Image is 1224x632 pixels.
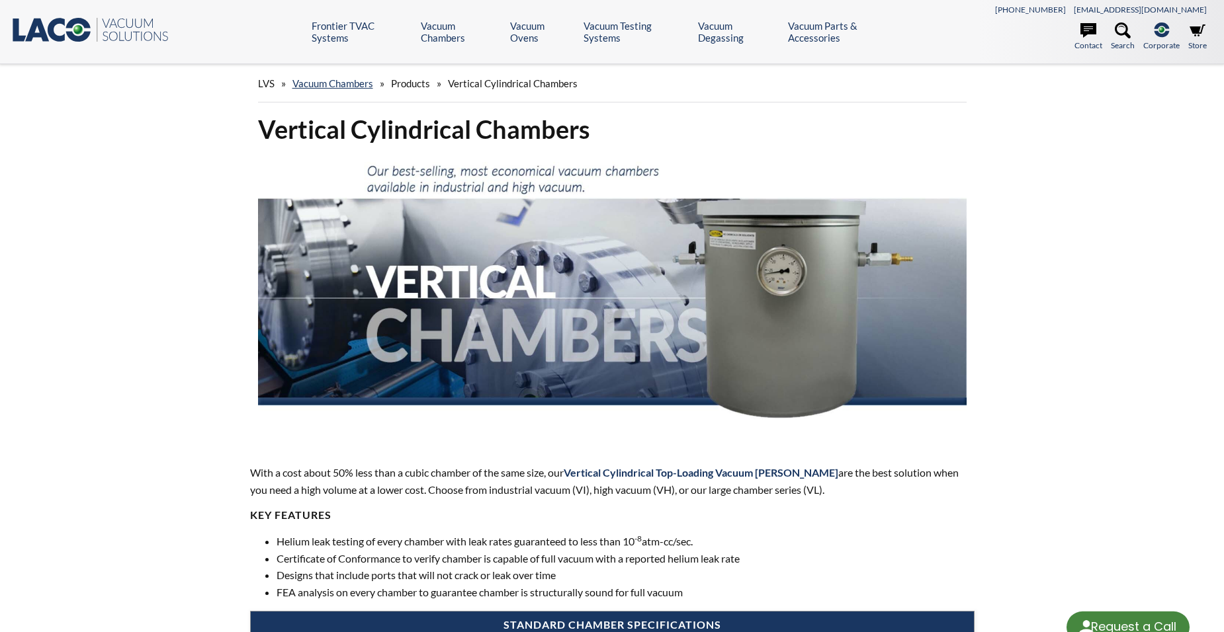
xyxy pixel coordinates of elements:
[258,65,967,102] div: » » »
[312,20,412,44] a: Frontier TVAC Systems
[1111,22,1135,52] a: Search
[634,533,642,543] sup: -8
[250,508,975,522] h4: KEY FEATURES
[1074,5,1207,15] a: [EMAIL_ADDRESS][DOMAIN_NAME]
[510,20,574,44] a: Vacuum Ovens
[258,156,967,439] img: Vertical Vacuum Chambers header
[1074,22,1102,52] a: Contact
[1143,39,1180,52] span: Corporate
[698,20,778,44] a: Vacuum Degassing
[292,77,373,89] a: Vacuum Chambers
[277,550,975,567] li: Certificate of Conformance to verify chamber is capable of full vacuum with a reported helium lea...
[391,77,430,89] span: Products
[277,584,975,601] li: FEA analysis on every chamber to guarantee chamber is structurally sound for full vacuum
[257,618,967,632] h4: Standard Chamber Specifications
[564,466,838,479] span: Vertical Cylindrical Top-Loading Vacuum [PERSON_NAME]
[448,77,578,89] span: Vertical Cylindrical Chambers
[258,77,275,89] span: LVS
[995,5,1066,15] a: [PHONE_NUMBER]
[421,20,500,44] a: Vacuum Chambers
[258,113,967,145] h1: Vertical Cylindrical Chambers
[788,20,909,44] a: Vacuum Parts & Accessories
[1188,22,1207,52] a: Store
[277,567,975,584] li: Designs that include ports that will not crack or leak over time
[277,533,975,550] li: Helium leak testing of every chamber with leak rates guaranteed to less than 10 atm-cc/sec.
[250,464,975,498] p: With a cost about 50% less than a cubic chamber of the same size, our are the best solution when ...
[584,20,689,44] a: Vacuum Testing Systems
